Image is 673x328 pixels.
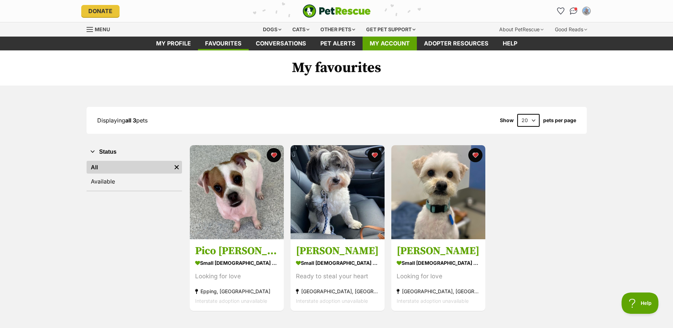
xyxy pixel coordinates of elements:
[87,159,182,191] div: Status
[87,147,182,157] button: Status
[313,37,363,50] a: Pet alerts
[397,298,469,304] span: Interstate adoption unavailable
[583,7,590,15] img: Sarah Carey profile pic
[397,258,480,268] div: small [DEMOGRAPHIC_DATA] Dog
[303,4,371,18] a: PetRescue
[397,245,480,258] h3: [PERSON_NAME]
[195,272,278,281] div: Looking for love
[291,239,385,311] a: [PERSON_NAME] small [DEMOGRAPHIC_DATA] Dog Ready to steal your heart [GEOGRAPHIC_DATA], [GEOGRAPH...
[296,272,379,281] div: Ready to steal your heart
[570,7,577,15] img: chat-41dd97257d64d25036548639549fe6c8038ab92f7586957e7f3b1b290dea8141.svg
[291,145,385,239] img: Louie
[494,22,548,37] div: About PetRescue
[195,287,278,296] div: Epping, [GEOGRAPHIC_DATA]
[81,5,120,17] a: Donate
[171,161,182,174] a: Remove filter
[622,293,659,314] iframe: Help Scout Beacon - Open
[496,37,524,50] a: Help
[267,148,281,162] button: favourite
[468,148,482,162] button: favourite
[368,148,382,162] button: favourite
[397,272,480,281] div: Looking for love
[296,258,379,268] div: small [DEMOGRAPHIC_DATA] Dog
[87,175,182,188] a: Available
[195,245,278,258] h3: Pico [PERSON_NAME]
[149,37,198,50] a: My profile
[391,239,485,311] a: [PERSON_NAME] small [DEMOGRAPHIC_DATA] Dog Looking for love [GEOGRAPHIC_DATA], [GEOGRAPHIC_DATA] ...
[550,22,592,37] div: Good Reads
[249,37,313,50] a: conversations
[315,22,360,37] div: Other pets
[543,117,576,123] label: pets per page
[97,117,148,124] span: Displaying pets
[296,245,379,258] h3: [PERSON_NAME]
[87,161,171,174] a: All
[190,145,284,239] img: Pico De Gallo
[198,37,249,50] a: Favourites
[190,239,284,311] a: Pico [PERSON_NAME] small [DEMOGRAPHIC_DATA] Dog Looking for love Epping, [GEOGRAPHIC_DATA] Inters...
[417,37,496,50] a: Adopter resources
[555,5,592,17] ul: Account quick links
[555,5,567,17] a: Favourites
[303,4,371,18] img: logo-e224e6f780fb5917bec1dbf3a21bbac754714ae5b6737aabdf751b685950b380.svg
[363,37,417,50] a: My account
[296,287,379,296] div: [GEOGRAPHIC_DATA], [GEOGRAPHIC_DATA]
[500,117,514,123] span: Show
[258,22,286,37] div: Dogs
[195,258,278,268] div: small [DEMOGRAPHIC_DATA] Dog
[95,26,110,32] span: Menu
[195,298,267,304] span: Interstate adoption unavailable
[287,22,314,37] div: Cats
[296,298,368,304] span: Interstate adoption unavailable
[397,287,480,296] div: [GEOGRAPHIC_DATA], [GEOGRAPHIC_DATA]
[391,145,485,239] img: Leo
[581,5,592,17] button: My account
[125,117,136,124] strong: all 3
[87,22,115,35] a: Menu
[568,5,579,17] a: Conversations
[361,22,420,37] div: Get pet support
